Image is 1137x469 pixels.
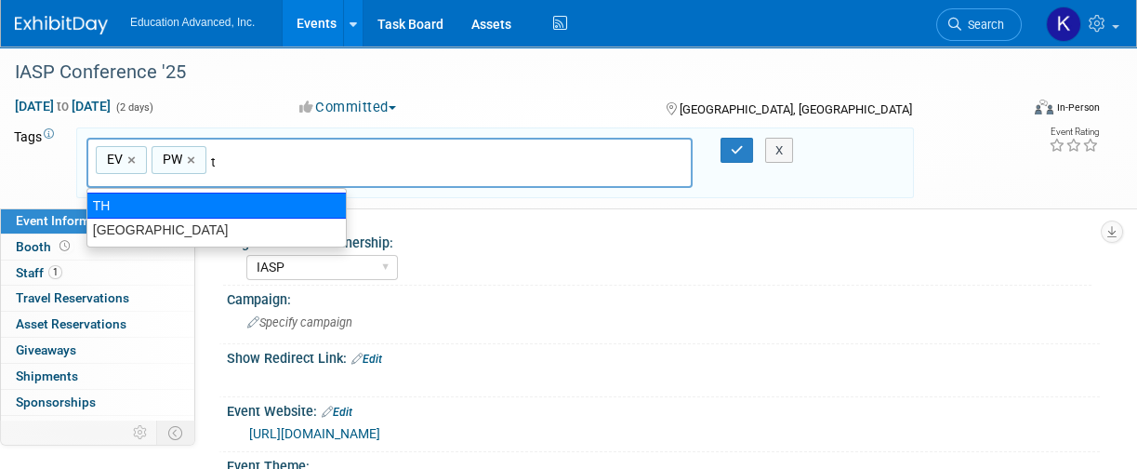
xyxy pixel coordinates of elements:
[1046,7,1081,42] img: Kim Tunnell
[1,416,194,441] a: Pre & Post Event Meeting
[16,421,162,435] span: Pre & Post Event Meeting
[16,290,129,305] span: Travel Reservations
[936,8,1022,41] a: Search
[16,213,120,228] span: Event Information
[16,395,96,409] span: Sponsorships
[942,97,1100,125] div: Event Format
[87,218,346,242] div: [GEOGRAPHIC_DATA]
[14,98,112,114] span: [DATE] [DATE]
[293,98,403,117] button: Committed
[227,344,1100,368] div: Show Redirect Link:
[765,138,794,164] button: X
[1,208,194,234] a: Event Information
[16,342,76,357] span: Giveaways
[16,239,73,254] span: Booth
[249,426,380,441] a: [URL][DOMAIN_NAME]
[14,127,59,199] td: Tags
[48,265,62,279] span: 1
[159,150,182,168] span: PW
[16,265,62,280] span: Staff
[1035,100,1053,114] img: Format-Inperson.png
[125,421,157,445] td: Personalize Event Tab Strip
[961,18,1004,32] span: Search
[1,364,194,389] a: Shipments
[322,406,352,419] a: Edit
[1056,100,1100,114] div: In-Person
[1,261,194,286] a: Staff1
[1,312,194,337] a: Asset Reservations
[15,16,108,34] img: ExhibitDay
[187,150,199,171] a: ×
[227,397,1100,422] div: Event Website:
[351,353,382,366] a: Edit
[54,99,72,114] span: to
[1,390,194,415] a: Sponsorships
[1,234,194,260] a: Booth
[680,102,912,116] span: [GEOGRAPHIC_DATA], [GEOGRAPHIC_DATA]
[103,150,123,168] span: EV
[16,368,78,383] span: Shipments
[1,338,194,363] a: Giveaways
[16,316,126,331] span: Asset Reservations
[1,286,194,311] a: Travel Reservations
[127,150,139,171] a: ×
[8,56,1007,89] div: IASP Conference '25
[247,315,352,329] span: Specify campaign
[157,421,195,445] td: Toggle Event Tabs
[114,101,153,114] span: (2 days)
[1049,127,1099,137] div: Event Rating
[56,239,73,253] span: Booth not reserved yet
[228,229,1091,252] div: Organizational Partnership:
[130,16,255,29] span: Education Advanced, Inc.
[227,286,1100,309] div: Campaign:
[211,153,471,171] input: Type tag and hit enter
[86,193,347,219] div: TH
